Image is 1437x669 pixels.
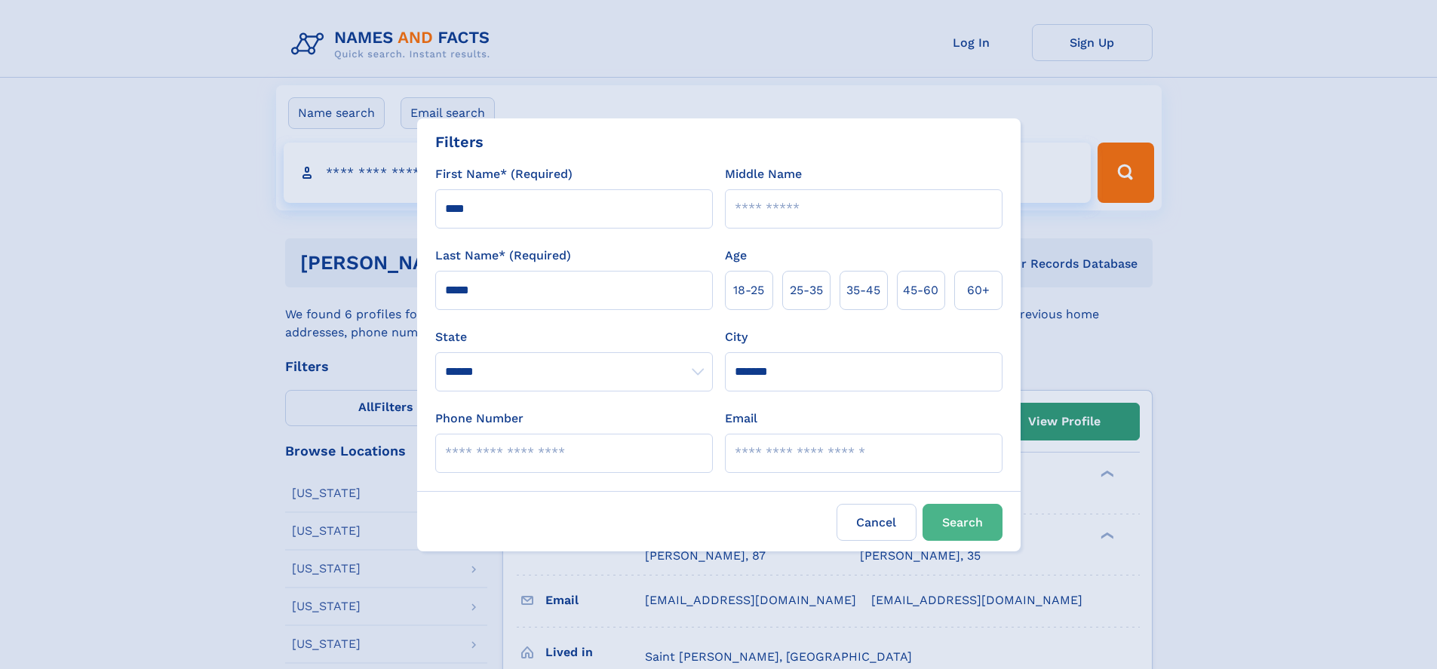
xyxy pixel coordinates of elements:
span: 35‑45 [846,281,880,299]
span: 45‑60 [903,281,938,299]
div: Filters [435,130,484,153]
label: State [435,328,713,346]
button: Search [923,504,1003,541]
label: First Name* (Required) [435,165,573,183]
label: Middle Name [725,165,802,183]
label: Age [725,247,747,265]
span: 60+ [967,281,990,299]
label: Phone Number [435,410,524,428]
label: Cancel [837,504,917,541]
label: Email [725,410,757,428]
span: 25‑35 [790,281,823,299]
label: City [725,328,748,346]
label: Last Name* (Required) [435,247,571,265]
span: 18‑25 [733,281,764,299]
